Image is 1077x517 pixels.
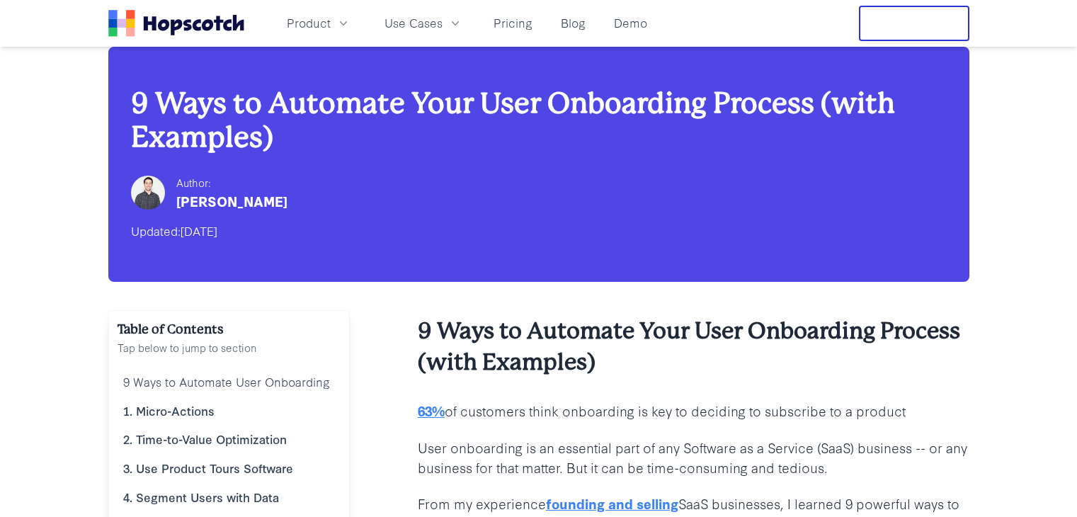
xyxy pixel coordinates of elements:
[376,11,471,35] button: Use Cases
[176,174,287,191] div: Author:
[278,11,359,35] button: Product
[859,6,969,41] button: Free Trial
[384,14,443,32] span: Use Cases
[131,86,947,154] h1: 9 Ways to Automate Your User Onboarding Process (with Examples)
[118,339,341,356] p: Tap below to jump to section
[118,454,341,483] a: 3. Use Product Tours Software
[287,14,331,32] span: Product
[418,401,969,421] p: of customers think onboarding is key to deciding to subscribe to a product
[181,222,217,239] time: [DATE]
[123,402,215,419] b: 1. Micro-Actions
[131,220,947,242] div: Updated:
[118,425,341,454] a: 2. Time-to-Value Optimization
[123,489,279,505] b: 4. Segment Users with Data
[123,460,293,476] b: 3. Use Product Tours Software
[118,483,341,512] a: 4. Segment Users with Data
[131,176,165,210] img: Mark Spera
[608,11,653,35] a: Demo
[488,11,538,35] a: Pricing
[555,11,591,35] a: Blog
[118,397,341,426] a: 1. Micro-Actions
[418,316,969,378] h2: 9 Ways to Automate Your User Onboarding Process (with Examples)
[118,319,341,339] h2: Table of Contents
[546,494,678,513] a: founding and selling
[108,10,244,37] a: Home
[418,438,969,477] p: User onboarding is an essential part of any Software as a Service (SaaS) business -- or any busin...
[418,401,445,420] a: 63%
[123,431,287,447] b: 2. Time-to-Value Optimization
[118,368,341,397] a: 9 Ways to Automate User Onboarding
[176,191,287,211] div: [PERSON_NAME]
